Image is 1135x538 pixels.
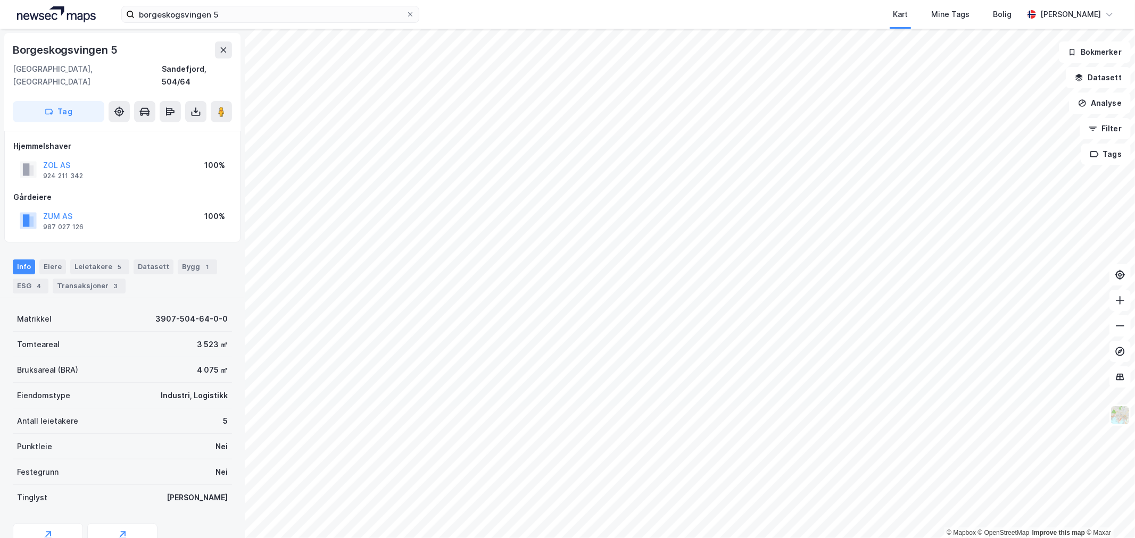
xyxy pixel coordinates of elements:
button: Datasett [1066,67,1131,88]
div: ESG [13,279,48,293]
div: Antall leietakere [17,415,78,427]
div: Matrikkel [17,313,52,325]
div: 100% [204,159,225,172]
a: Improve this map [1032,529,1085,536]
input: Søk på adresse, matrikkel, gårdeiere, leietakere eller personer [135,6,406,22]
div: [PERSON_NAME] [167,491,228,504]
div: Info [13,259,35,274]
button: Tags [1081,144,1131,165]
div: 4 075 ㎡ [197,364,228,376]
div: Bygg [178,259,217,274]
a: Mapbox [947,529,976,536]
div: [PERSON_NAME] [1040,8,1101,21]
div: 3 [111,281,121,291]
div: Gårdeiere [13,191,231,204]
div: Borgeskogsvingen 5 [13,41,119,58]
div: 1 [202,262,213,272]
div: Nei [216,440,228,453]
div: 5 [114,262,125,272]
div: 924 211 342 [43,172,83,180]
div: [GEOGRAPHIC_DATA], [GEOGRAPHIC_DATA] [13,63,162,88]
button: Analyse [1069,93,1131,114]
div: 4 [34,281,44,291]
div: Bolig [993,8,1012,21]
div: Mine Tags [931,8,970,21]
div: 100% [204,210,225,223]
div: Leietakere [70,259,129,274]
button: Tag [13,101,104,122]
div: Festegrunn [17,466,59,478]
div: Transaksjoner [53,279,126,293]
iframe: Chat Widget [1082,487,1135,538]
img: Z [1110,405,1130,425]
button: Filter [1080,118,1131,139]
div: Eiendomstype [17,389,70,402]
div: Bruksareal (BRA) [17,364,78,376]
div: Kart [893,8,908,21]
div: Eiere [39,259,66,274]
div: Sandefjord, 504/64 [162,63,232,88]
img: logo.a4113a55bc3d86da70a041830d287a7e.svg [17,6,96,22]
div: Nei [216,466,228,478]
button: Bokmerker [1059,41,1131,63]
div: Tinglyst [17,491,47,504]
div: Kontrollprogram for chat [1082,487,1135,538]
div: Hjemmelshaver [13,140,231,153]
div: Datasett [134,259,173,274]
div: 3 523 ㎡ [197,338,228,351]
div: 987 027 126 [43,223,84,231]
div: Tomteareal [17,338,60,351]
a: OpenStreetMap [978,529,1030,536]
div: 5 [223,415,228,427]
div: 3907-504-64-0-0 [155,313,228,325]
div: Punktleie [17,440,52,453]
div: Industri, Logistikk [161,389,228,402]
